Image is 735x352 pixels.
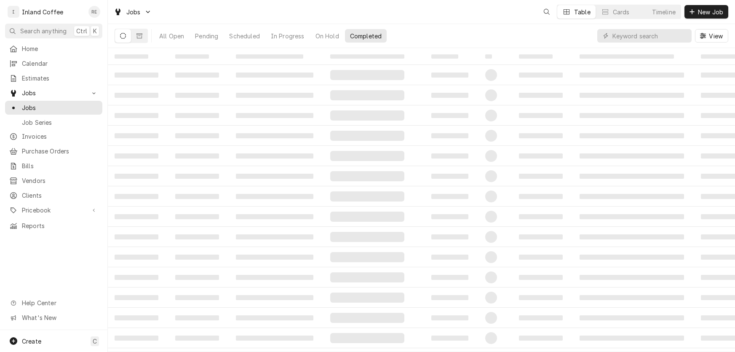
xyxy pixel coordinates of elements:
span: ‌ [115,234,158,239]
span: C [93,337,97,346]
span: Invoices [22,132,98,141]
span: ‌ [580,174,684,179]
span: ‌ [115,336,158,341]
span: ‌ [485,191,497,202]
span: ‌ [431,73,468,78]
a: Reports [5,219,102,233]
span: Help Center [22,298,97,307]
span: ‌ [431,113,468,118]
span: ‌ [115,275,158,280]
span: ‌ [330,131,404,141]
span: Job Series [22,118,98,127]
span: Bills [22,161,98,170]
span: ‌ [236,295,313,300]
span: ‌ [175,234,219,239]
a: Purchase Orders [5,144,102,158]
span: ‌ [236,113,313,118]
span: ‌ [431,255,468,260]
span: ‌ [485,332,497,344]
span: ‌ [115,315,158,320]
span: ‌ [236,234,313,239]
a: Go to What's New [5,311,102,325]
span: ‌ [519,295,563,300]
span: ‌ [485,110,497,121]
div: In Progress [271,32,305,40]
span: ‌ [236,214,313,219]
span: ‌ [519,73,563,78]
span: ‌ [175,214,219,219]
span: ‌ [485,271,497,283]
a: Estimates [5,71,102,85]
span: ‌ [580,113,684,118]
span: Pricebook [22,206,86,215]
span: ‌ [431,315,468,320]
span: ‌ [330,313,404,323]
span: ‌ [330,90,404,100]
span: ‌ [580,275,684,280]
span: ‌ [330,212,404,222]
span: ‌ [431,93,468,98]
span: ‌ [236,275,313,280]
span: ‌ [519,133,563,138]
span: ‌ [519,275,563,280]
span: ‌ [330,272,404,282]
span: ‌ [431,214,468,219]
span: View [707,32,724,40]
div: I [8,6,19,18]
span: ‌ [115,214,158,219]
span: ‌ [431,275,468,280]
span: ‌ [330,293,404,303]
span: ‌ [519,93,563,98]
span: K [93,27,97,35]
span: ‌ [330,110,404,121]
span: ‌ [485,54,492,59]
div: Inland Coffee [22,8,63,16]
span: ‌ [431,153,468,159]
span: ‌ [580,194,684,199]
span: ‌ [485,89,497,101]
span: ‌ [175,113,219,118]
span: ‌ [175,54,209,59]
span: ‌ [115,194,158,199]
span: Create [22,338,41,345]
span: ‌ [115,255,158,260]
span: ‌ [236,174,313,179]
span: Vendors [22,176,98,185]
span: ‌ [236,255,313,260]
span: ‌ [580,93,684,98]
span: ‌ [431,336,468,341]
div: Scheduled [229,32,259,40]
span: ‌ [485,292,497,304]
span: ‌ [330,54,404,59]
span: ‌ [115,295,158,300]
span: Estimates [22,74,98,83]
span: ‌ [580,234,684,239]
span: Jobs [126,8,141,16]
span: ‌ [236,315,313,320]
span: ‌ [580,336,684,341]
span: ‌ [330,232,404,242]
span: ‌ [175,93,219,98]
span: ‌ [330,171,404,181]
span: ‌ [175,315,219,320]
span: ‌ [519,255,563,260]
span: ‌ [580,295,684,300]
span: ‌ [115,54,148,59]
div: On Hold [315,32,339,40]
div: Timeline [652,8,676,16]
a: Home [5,42,102,56]
span: ‌ [115,113,158,118]
a: Go to Jobs [5,86,102,100]
span: ‌ [519,336,563,341]
span: ‌ [485,170,497,182]
button: Open search [540,5,553,19]
span: ‌ [580,255,684,260]
span: ‌ [175,174,219,179]
span: ‌ [330,70,404,80]
span: ‌ [175,194,219,199]
span: ‌ [485,211,497,223]
span: Calendar [22,59,98,68]
span: ‌ [175,133,219,138]
a: Calendar [5,56,102,70]
span: ‌ [115,93,158,98]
